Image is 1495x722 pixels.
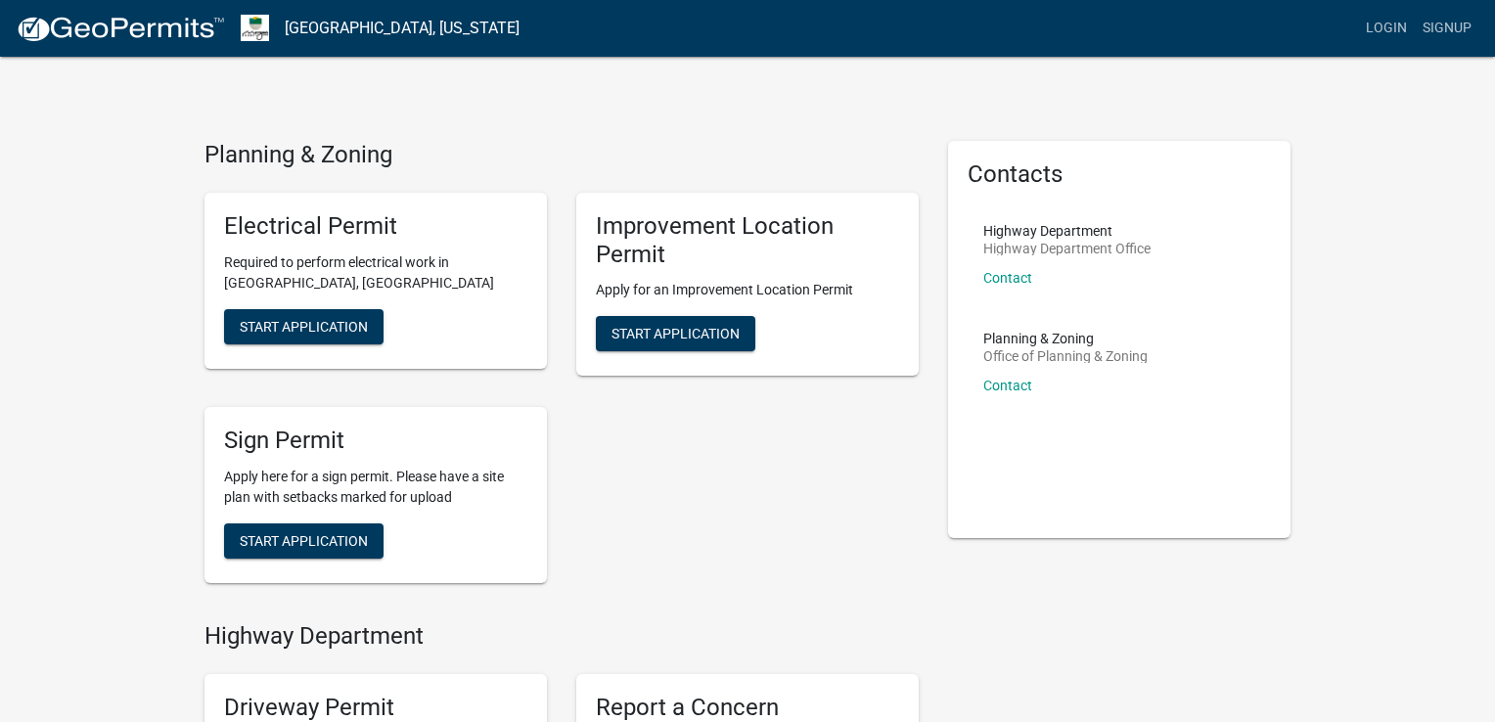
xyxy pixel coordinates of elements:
h4: Planning & Zoning [204,141,919,169]
p: Apply for an Improvement Location Permit [596,280,899,300]
span: Start Application [240,318,368,334]
button: Start Application [224,309,384,344]
p: Required to perform electrical work in [GEOGRAPHIC_DATA], [GEOGRAPHIC_DATA] [224,252,527,293]
p: Apply here for a sign permit. Please have a site plan with setbacks marked for upload [224,467,527,508]
p: Highway Department [983,224,1151,238]
a: Contact [983,378,1032,393]
h5: Sign Permit [224,427,527,455]
button: Start Application [224,523,384,559]
a: Login [1358,10,1415,47]
a: [GEOGRAPHIC_DATA], [US_STATE] [285,12,520,45]
span: Start Application [240,533,368,549]
a: Contact [983,270,1032,286]
span: Start Application [612,326,740,341]
h5: Electrical Permit [224,212,527,241]
img: Morgan County, Indiana [241,15,269,41]
p: Planning & Zoning [983,332,1148,345]
h5: Report a Concern [596,694,899,722]
h4: Highway Department [204,622,919,651]
h5: Contacts [968,160,1271,189]
h5: Improvement Location Permit [596,212,899,269]
p: Office of Planning & Zoning [983,349,1148,363]
p: Highway Department Office [983,242,1151,255]
a: Signup [1415,10,1479,47]
h5: Driveway Permit [224,694,527,722]
button: Start Application [596,316,755,351]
